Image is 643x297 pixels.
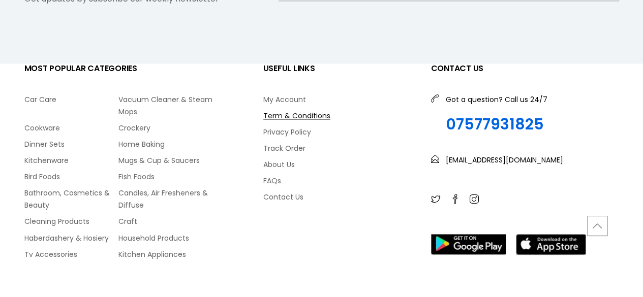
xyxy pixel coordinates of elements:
[24,93,118,106] a: Car Care
[446,115,547,134] a: 07577931825
[263,142,416,154] a: Track Order
[118,122,212,134] a: Crockery
[24,122,118,134] a: Cookware
[263,93,416,106] a: My Account
[263,175,416,187] a: FAQs
[263,63,416,73] h3: useful links
[24,187,118,211] a: Bathroom, Cosmetics & Beauty
[446,154,563,166] p: [EMAIL_ADDRESS][DOMAIN_NAME]
[118,215,212,227] a: Craft
[118,232,212,244] a: Household Products
[24,63,212,73] h3: Most Popular Categories
[446,93,547,106] p: Got a question? Call us 24/7
[24,248,118,260] a: Tv Accessories
[118,248,212,260] a: Kitchen Appliances
[516,234,586,255] img: app-store
[263,191,416,203] a: Contact Us
[431,234,506,254] img: play-store
[263,126,416,138] a: Privacy Policy
[24,232,118,244] a: Haberdashery & Hosiery
[24,154,118,167] a: Kitchenware
[24,138,118,150] a: Dinner Sets
[263,158,416,171] a: About Us
[118,171,212,183] a: Fish Foods
[431,63,619,73] h3: Contact Us
[118,138,212,150] a: Home Baking
[263,110,416,122] a: Term & Conditions
[118,154,212,167] a: Mugs & Cup & Saucers
[24,215,118,227] a: Cleaning Products
[24,171,118,183] a: Bird Foods
[118,93,212,118] a: Vacuum Cleaner & Steam Mops
[118,187,212,211] a: Candles, Air Fresheners & Diffuse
